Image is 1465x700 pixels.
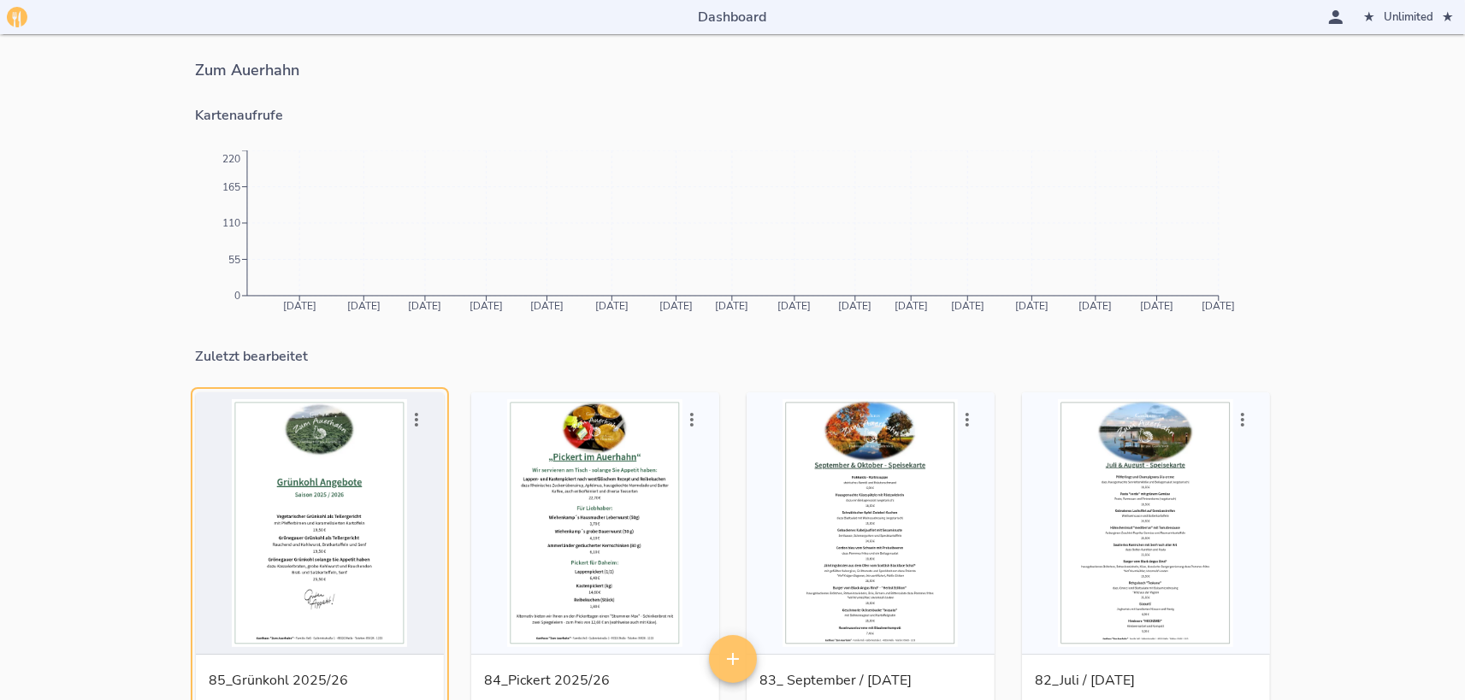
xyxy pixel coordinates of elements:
[346,300,380,314] tspan: [DATE]
[196,349,1270,365] h3: Zuletzt bearbeitet
[282,300,316,314] tspan: [DATE]
[715,300,748,314] tspan: [DATE]
[210,668,430,692] p: 85_Grünkohl 2025/26
[1078,300,1112,314] tspan: [DATE]
[838,300,871,314] tspan: [DATE]
[950,300,984,314] tspan: [DATE]
[408,300,441,314] tspan: [DATE]
[1140,300,1173,314] tspan: [DATE]
[470,300,503,314] tspan: [DATE]
[228,253,240,267] tspan: 55
[222,180,240,194] tspan: 165
[222,217,240,231] tspan: 110
[659,300,693,314] tspan: [DATE]
[234,290,240,303] tspan: 0
[530,300,564,314] tspan: [DATE]
[485,668,706,692] p: 84_Pickert 2025/26
[1359,4,1458,31] button: Unlimited
[594,300,628,314] tspan: [DATE]
[196,62,1270,80] h2: Zum Auerhahn
[1202,300,1235,314] tspan: [DATE]
[1363,8,1454,27] span: Unlimited
[1015,300,1049,314] tspan: [DATE]
[777,300,811,314] tspan: [DATE]
[1036,668,1256,692] p: 82_Juli / [DATE]
[196,108,1270,124] h3: Kartenaufrufe
[760,668,981,692] p: 83_ September / [DATE]
[894,300,927,314] tspan: [DATE]
[699,9,767,26] h3: Dashboard
[222,153,240,167] tspan: 220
